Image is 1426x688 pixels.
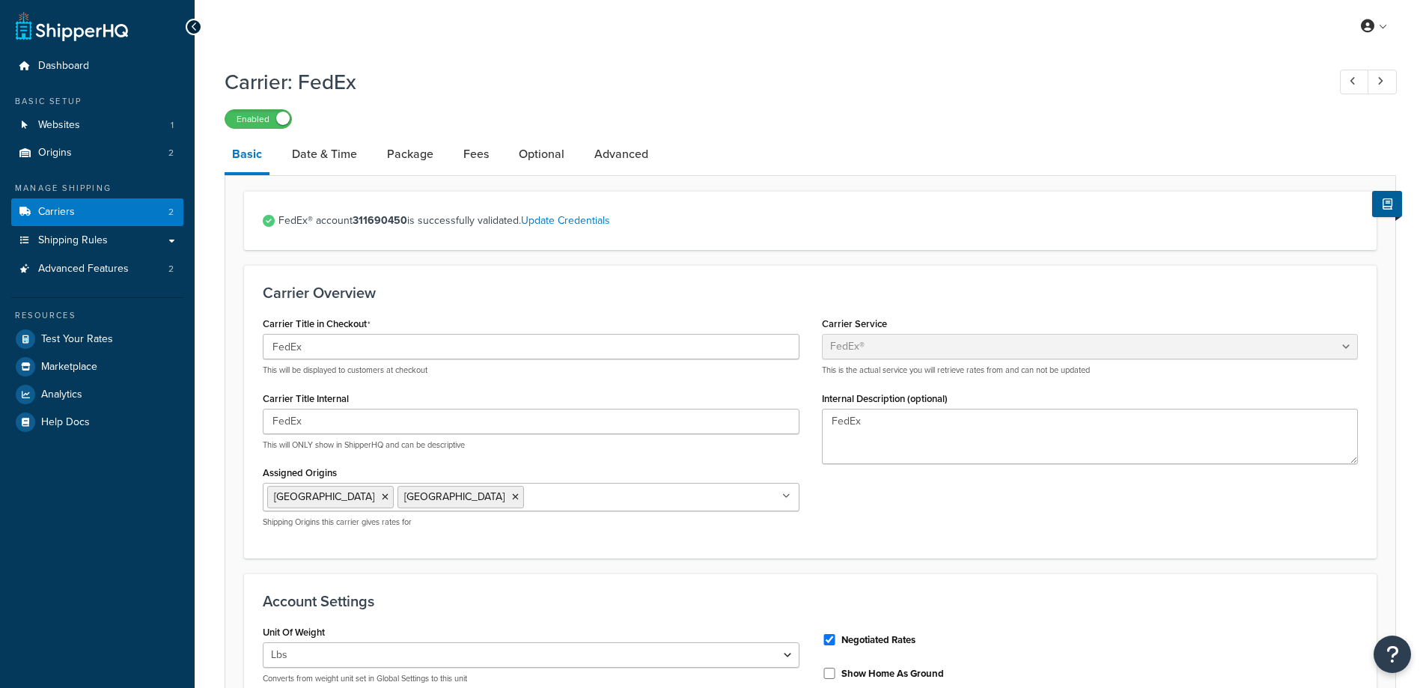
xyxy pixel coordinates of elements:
[11,326,183,353] a: Test Your Rates
[41,361,97,374] span: Marketplace
[353,213,407,228] strong: 311690450
[11,198,183,226] a: Carriers2
[168,147,174,159] span: 2
[41,389,82,401] span: Analytics
[11,198,183,226] li: Carriers
[11,52,183,80] a: Dashboard
[841,667,944,681] label: Show Home As Ground
[263,439,799,451] p: This will ONLY show in ShipperHQ and can be descriptive
[587,136,656,172] a: Advanced
[11,409,183,436] a: Help Docs
[11,353,183,380] a: Marketplace
[225,110,291,128] label: Enabled
[41,416,90,429] span: Help Docs
[11,255,183,283] a: Advanced Features2
[225,136,269,175] a: Basic
[38,234,108,247] span: Shipping Rules
[11,112,183,139] a: Websites1
[822,318,887,329] label: Carrier Service
[11,112,183,139] li: Websites
[168,263,174,275] span: 2
[38,263,129,275] span: Advanced Features
[404,489,505,505] span: [GEOGRAPHIC_DATA]
[38,60,89,73] span: Dashboard
[11,255,183,283] li: Advanced Features
[11,95,183,108] div: Basic Setup
[284,136,365,172] a: Date & Time
[456,136,496,172] a: Fees
[11,139,183,167] li: Origins
[263,318,371,330] label: Carrier Title in Checkout
[263,627,325,638] label: Unit Of Weight
[1374,636,1411,673] button: Open Resource Center
[263,517,799,528] p: Shipping Origins this carrier gives rates for
[263,593,1358,609] h3: Account Settings
[11,381,183,408] a: Analytics
[1368,70,1397,94] a: Next Record
[511,136,572,172] a: Optional
[11,309,183,322] div: Resources
[521,213,610,228] a: Update Credentials
[822,365,1359,376] p: This is the actual service you will retrieve rates from and can not be updated
[1340,70,1369,94] a: Previous Record
[11,227,183,255] a: Shipping Rules
[41,333,113,346] span: Test Your Rates
[11,139,183,167] a: Origins2
[1372,191,1402,217] button: Show Help Docs
[263,365,799,376] p: This will be displayed to customers at checkout
[171,119,174,132] span: 1
[168,206,174,219] span: 2
[263,673,799,684] p: Converts from weight unit set in Global Settings to this unit
[841,633,915,647] label: Negotiated Rates
[822,409,1359,464] textarea: FedEx
[274,489,374,505] span: [GEOGRAPHIC_DATA]
[822,393,948,404] label: Internal Description (optional)
[263,284,1358,301] h3: Carrier Overview
[263,393,349,404] label: Carrier Title Internal
[380,136,441,172] a: Package
[38,206,75,219] span: Carriers
[263,467,337,478] label: Assigned Origins
[11,182,183,195] div: Manage Shipping
[225,67,1312,97] h1: Carrier: FedEx
[278,210,1358,231] span: FedEx® account is successfully validated.
[38,119,80,132] span: Websites
[38,147,72,159] span: Origins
